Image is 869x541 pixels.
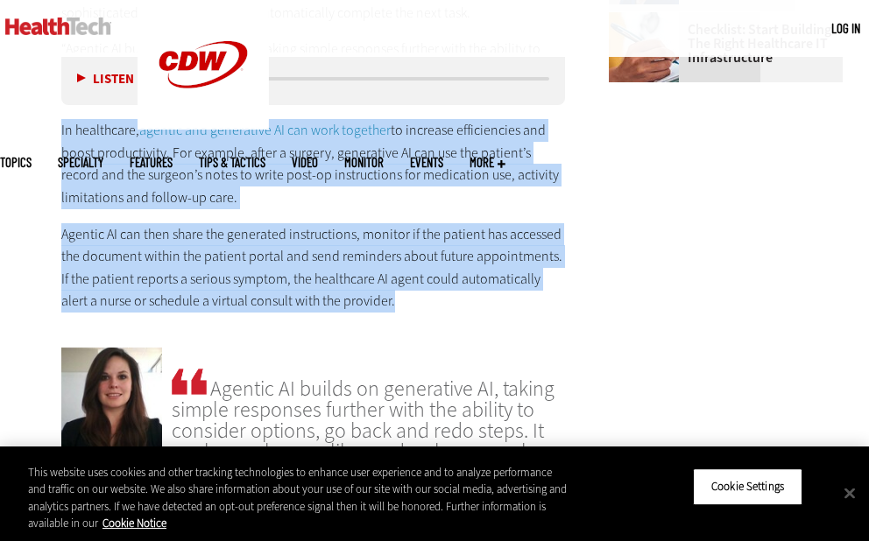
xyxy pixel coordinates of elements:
[58,156,103,169] span: Specialty
[61,348,162,448] img: Amanda Saunders
[831,20,860,36] a: Log in
[831,19,860,38] div: User menu
[130,156,173,169] a: Features
[28,464,568,532] div: This website uses cookies and other tracking technologies to enhance user experience and to analy...
[5,18,111,35] img: Home
[693,468,802,505] button: Cookie Settings
[410,156,443,169] a: Events
[830,474,869,512] button: Close
[102,516,166,530] a: More information about your privacy
[199,156,265,169] a: Tips & Tactics
[61,223,565,313] p: Agentic AI can then share the generated instructions, monitor if the patient has accessed the doc...
[292,156,318,169] a: Video
[470,156,505,169] span: More
[344,156,384,169] a: MonITor
[138,116,269,134] a: CDW
[172,365,564,504] span: Agentic AI builds on generative AI, taking simple responses further with the ability to consider ...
